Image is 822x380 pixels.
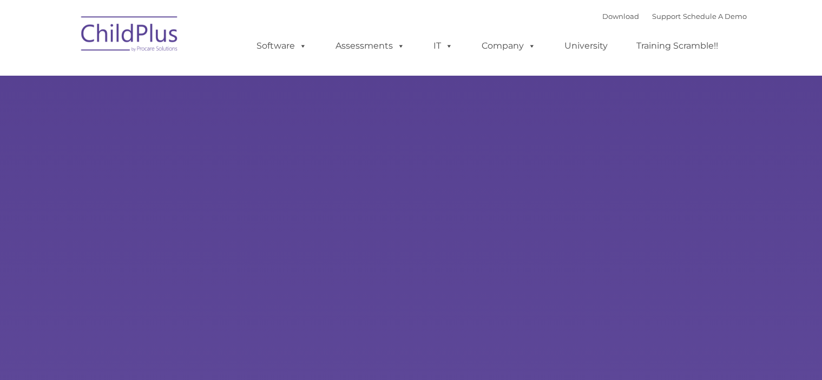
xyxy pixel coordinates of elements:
[626,35,729,57] a: Training Scramble!!
[683,12,747,21] a: Schedule A Demo
[602,12,639,21] a: Download
[602,12,747,21] font: |
[471,35,547,57] a: Company
[423,35,464,57] a: IT
[76,9,184,63] img: ChildPlus by Procare Solutions
[652,12,681,21] a: Support
[325,35,416,57] a: Assessments
[246,35,318,57] a: Software
[554,35,619,57] a: University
